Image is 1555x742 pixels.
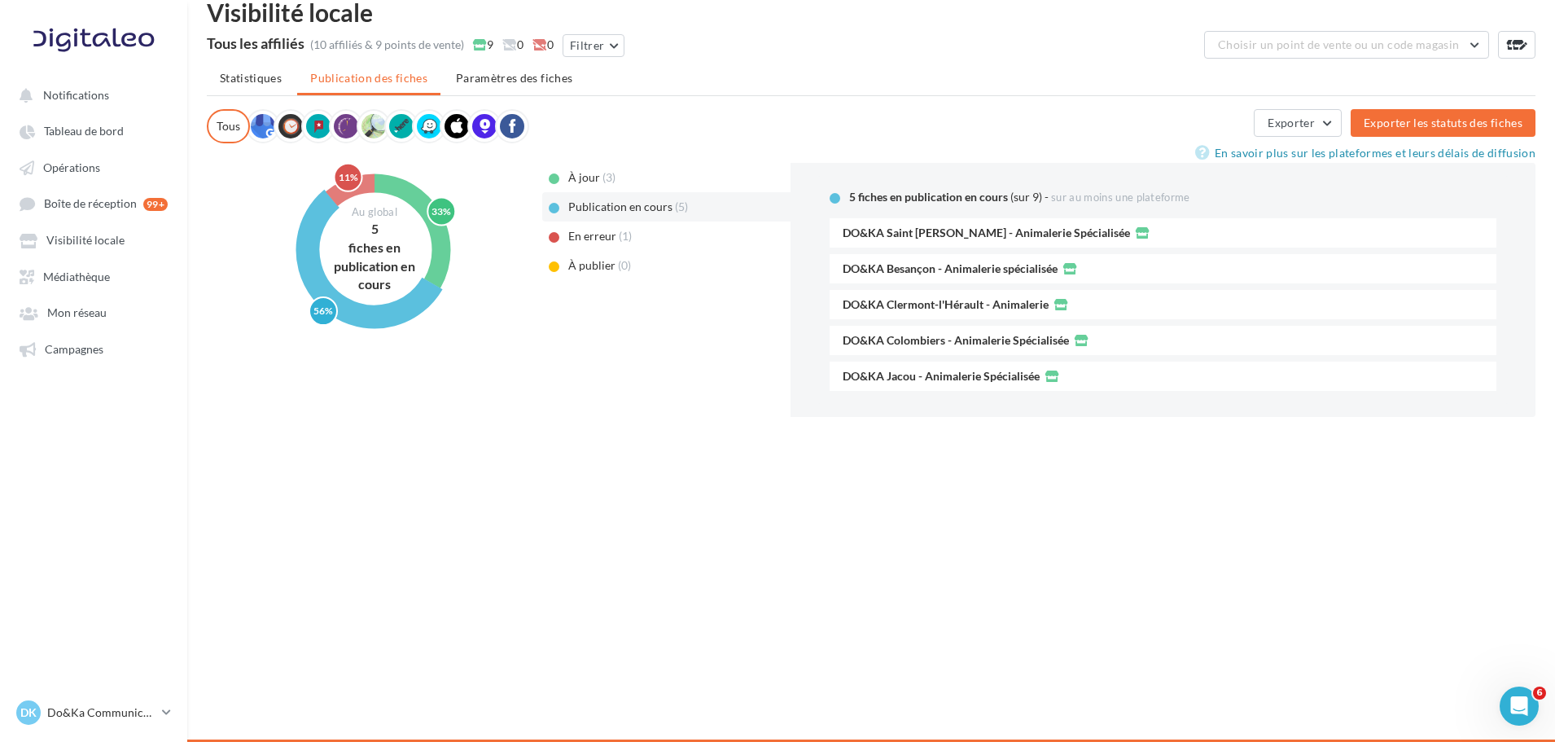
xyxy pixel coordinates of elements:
[44,197,137,211] span: Boîte de réception
[10,80,171,109] button: Notifications
[143,198,168,211] div: 99+
[13,697,174,728] a: DK Do&Ka Communication
[849,190,1008,204] span: 5 fiches en publication en cours
[313,305,333,317] text: 56%
[45,342,103,356] span: Campagnes
[339,171,358,183] text: 11%
[10,152,177,182] a: Opérations
[843,335,1069,346] span: DO&KA Colombiers - Animalerie Spécialisée
[619,228,646,244] div: (1)
[532,37,554,53] span: 0
[456,71,572,85] span: Paramètres des fiches
[220,71,282,85] span: Statistiques
[1051,191,1190,204] span: sur au moins une plateforme
[46,234,125,248] span: Visibilité locale
[1010,190,1049,204] span: (sur 9) -
[568,229,616,243] span: En erreur
[431,205,451,217] text: 33%
[10,116,177,145] a: Tableau de bord
[473,37,493,53] span: 9
[568,170,600,184] span: À jour
[1195,143,1535,163] a: En savoir plus sur les plateformes et leurs délais de diffusion
[568,258,615,272] span: À publier
[502,37,523,53] span: 0
[563,34,624,57] button: Filtrer
[207,109,250,143] div: Tous
[1204,31,1489,59] button: Choisir un point de vente ou un code magasin
[1351,109,1535,137] button: Exporter les statuts des fiches
[10,225,177,254] a: Visibilité locale
[1500,687,1539,726] iframe: Intercom live chat
[1254,109,1342,137] button: Exporter
[1268,116,1315,130] span: Exporter
[568,200,672,213] span: Publication en cours
[47,306,107,320] span: Mon réseau
[326,239,423,295] div: fiches en publication en cours
[20,705,37,721] span: DK
[675,199,702,215] div: (5)
[326,205,423,220] div: Au global
[10,334,177,363] a: Campagnes
[10,188,177,218] a: Boîte de réception 99+
[618,257,645,274] div: (0)
[47,705,155,721] p: Do&Ka Communication
[44,125,124,138] span: Tableau de bord
[43,88,109,102] span: Notifications
[843,227,1130,239] span: DO&KA Saint [PERSON_NAME] - Animalerie Spécialisée
[843,371,1040,382] span: DO&KA Jacou - Animalerie Spécialisée
[43,270,110,283] span: Médiathèque
[1218,37,1459,51] span: Choisir un point de vente ou un code magasin
[602,169,629,186] div: (3)
[843,299,1049,310] span: DO&KA Clermont-l'Hérault - Animalerie
[1533,687,1546,700] span: 6
[843,263,1058,274] span: DO&KA Besançon - Animalerie spécialisée
[207,36,304,50] div: Tous les affiliés
[326,220,423,239] div: 5
[43,160,100,174] span: Opérations
[310,37,464,53] div: (10 affiliés & 9 points de vente)
[10,261,177,291] a: Médiathèque
[10,297,177,327] a: Mon réseau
